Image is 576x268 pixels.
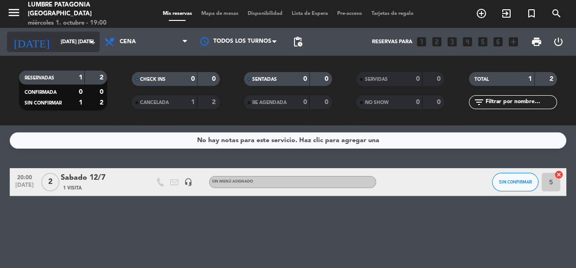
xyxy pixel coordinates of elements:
i: menu [7,6,21,20]
span: CANCELADA [140,100,169,105]
span: CHECK INS [140,77,166,82]
strong: 0 [437,76,442,82]
div: Lumbre Patagonia [GEOGRAPHIC_DATA] [28,0,137,19]
i: headset_mic [184,178,192,186]
i: power_settings_new [553,36,564,47]
span: print [531,36,542,47]
strong: 0 [325,76,330,82]
span: 1 Visita [63,184,82,192]
span: SIN CONFIRMAR [499,179,532,184]
button: SIN CONFIRMAR [492,173,538,191]
strong: 1 [78,99,82,106]
div: Sabado 12/7 [61,172,140,184]
span: RESERVADAS [25,76,54,80]
strong: 0 [303,76,307,82]
div: LOG OUT [548,28,570,56]
strong: 0 [191,76,195,82]
strong: 0 [325,99,330,105]
span: Mis reservas [158,11,197,16]
i: search [551,8,562,19]
i: add_box [507,36,519,48]
span: RE AGENDADA [252,100,287,105]
strong: 0 [100,89,105,95]
span: TOTAL [474,77,489,82]
i: looks_two [431,36,443,48]
span: Pre-acceso [333,11,367,16]
span: Sin menú asignado [212,180,253,183]
i: arrow_drop_down [86,36,97,47]
input: Filtrar por nombre... [485,97,557,107]
div: No hay notas para este servicio. Haz clic para agregar una [197,135,379,146]
span: Mapa de mesas [197,11,243,16]
strong: 0 [416,99,420,105]
strong: 0 [437,99,442,105]
span: 20:00 [13,171,36,182]
strong: 1 [78,74,82,81]
strong: 0 [303,99,307,105]
span: CONFIRMADA [25,90,57,95]
i: cancel [554,170,563,179]
span: pending_actions [292,36,303,47]
span: NO SHOW [365,100,388,105]
i: looks_6 [492,36,504,48]
strong: 2 [100,74,105,81]
span: Lista de Espera [287,11,333,16]
strong: 0 [78,89,82,95]
strong: 2 [549,76,555,82]
span: SIN CONFIRMAR [25,101,62,105]
button: menu [7,6,21,23]
strong: 2 [212,99,218,105]
i: looks_4 [461,36,474,48]
i: looks_one [416,36,428,48]
span: Disponibilidad [243,11,287,16]
div: miércoles 1. octubre - 19:00 [28,19,137,28]
i: looks_3 [446,36,458,48]
span: Reservas para [372,39,412,45]
strong: 2 [100,99,105,106]
span: Tarjetas de regalo [367,11,418,16]
span: SERVIDAS [365,77,387,82]
span: Cena [120,39,136,45]
strong: 1 [191,99,195,105]
span: SENTADAS [252,77,277,82]
strong: 1 [528,76,532,82]
i: looks_5 [477,36,489,48]
span: 2 [41,173,59,191]
i: turned_in_not [526,8,537,19]
i: exit_to_app [501,8,512,19]
i: filter_list [474,97,485,108]
span: [DATE] [13,182,36,193]
i: add_circle_outline [476,8,487,19]
strong: 0 [416,76,420,82]
strong: 0 [212,76,218,82]
i: [DATE] [7,32,56,52]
